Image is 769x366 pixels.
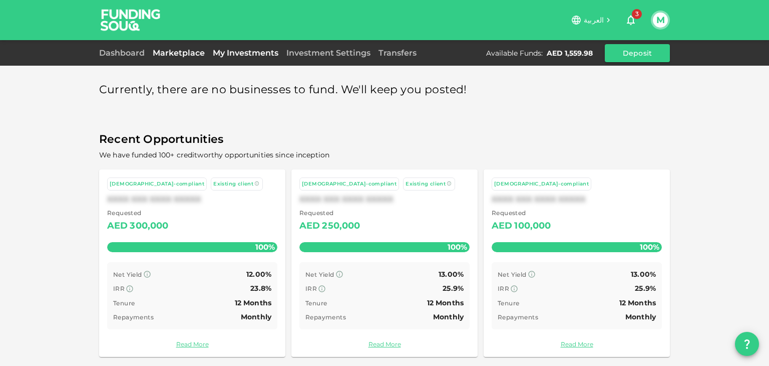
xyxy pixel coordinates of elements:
[113,313,154,321] span: Repayments
[322,218,360,234] div: 250,000
[498,285,509,292] span: IRR
[439,270,464,279] span: 13.00%
[107,339,277,349] a: Read More
[735,332,759,356] button: question
[246,270,271,279] span: 12.00%
[584,16,604,25] span: العربية
[99,48,149,58] a: Dashboard
[110,180,204,189] div: [DEMOGRAPHIC_DATA]-compliant
[445,240,470,254] span: 100%
[299,339,470,349] a: Read More
[492,208,551,218] span: Requested
[113,271,142,278] span: Net Yield
[547,48,593,58] div: AED 1,559.98
[632,9,642,19] span: 3
[305,271,334,278] span: Net Yield
[514,218,551,234] div: 100,000
[282,48,374,58] a: Investment Settings
[498,313,538,321] span: Repayments
[291,169,478,357] a: [DEMOGRAPHIC_DATA]-compliant Existing clientXXXX XXX XXXX XXXXX Requested AED250,000100% Net Yiel...
[374,48,421,58] a: Transfers
[494,180,589,189] div: [DEMOGRAPHIC_DATA]-compliant
[149,48,209,58] a: Marketplace
[631,270,656,279] span: 13.00%
[235,298,271,307] span: 12 Months
[99,130,670,149] span: Recent Opportunities
[498,271,527,278] span: Net Yield
[637,240,662,254] span: 100%
[492,195,662,204] div: XXXX XXX XXXX XXXXX
[619,298,656,307] span: 12 Months
[305,313,346,321] span: Repayments
[305,299,327,307] span: Tenure
[484,169,670,357] a: [DEMOGRAPHIC_DATA]-compliantXXXX XXX XXXX XXXXX Requested AED100,000100% Net Yield 13.00% IRR 25....
[406,180,446,187] span: Existing client
[299,218,320,234] div: AED
[250,284,271,293] span: 23.8%
[113,299,135,307] span: Tenure
[213,180,253,187] span: Existing client
[305,285,317,292] span: IRR
[130,218,168,234] div: 300,000
[621,10,641,30] button: 3
[443,284,464,293] span: 25.9%
[625,312,656,321] span: Monthly
[99,169,285,357] a: [DEMOGRAPHIC_DATA]-compliant Existing clientXXXX XXX XXXX XXXXX Requested AED300,000100% Net Yiel...
[653,13,668,28] button: M
[635,284,656,293] span: 25.9%
[492,218,512,234] div: AED
[427,298,464,307] span: 12 Months
[99,80,467,100] span: Currently, there are no businesses to fund. We'll keep you posted!
[107,218,128,234] div: AED
[299,195,470,204] div: XXXX XXX XXXX XXXXX
[605,44,670,62] button: Deposit
[209,48,282,58] a: My Investments
[433,312,464,321] span: Monthly
[107,195,277,204] div: XXXX XXX XXXX XXXXX
[498,299,519,307] span: Tenure
[99,150,329,159] span: We have funded 100+ creditworthy opportunities since inception
[107,208,169,218] span: Requested
[492,339,662,349] a: Read More
[302,180,397,189] div: [DEMOGRAPHIC_DATA]-compliant
[113,285,125,292] span: IRR
[241,312,271,321] span: Monthly
[253,240,277,254] span: 100%
[299,208,360,218] span: Requested
[486,48,543,58] div: Available Funds :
